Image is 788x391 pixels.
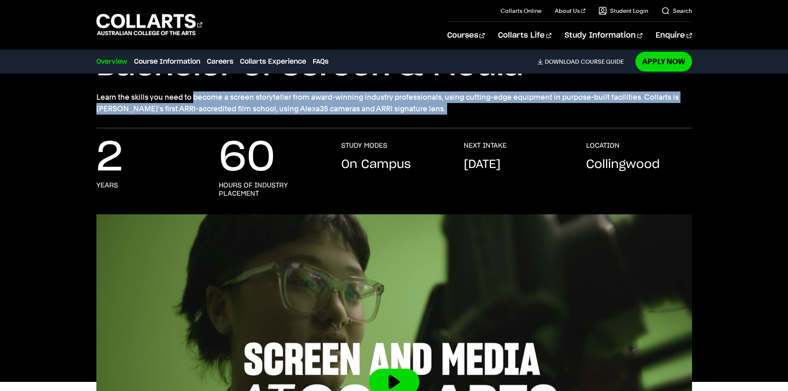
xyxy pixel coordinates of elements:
[545,58,579,65] span: Download
[565,22,642,49] a: Study Information
[498,22,551,49] a: Collarts Life
[134,57,200,67] a: Course Information
[96,91,692,115] p: Learn the skills you need to become a screen storyteller from award-winning industry professional...
[96,57,127,67] a: Overview
[586,156,660,173] p: Collingwood
[447,22,485,49] a: Courses
[96,13,202,36] div: Go to homepage
[555,7,585,15] a: About Us
[586,142,620,150] h3: LOCATION
[464,156,501,173] p: [DATE]
[341,142,387,150] h3: STUDY MODES
[207,57,233,67] a: Careers
[656,22,692,49] a: Enquire
[599,7,648,15] a: Student Login
[501,7,541,15] a: Collarts Online
[341,156,411,173] p: On Campus
[96,142,123,175] p: 2
[240,57,306,67] a: Collarts Experience
[635,52,692,71] a: Apply Now
[464,142,507,150] h3: NEXT INTAKE
[219,181,325,198] h3: hours of industry placement
[661,7,692,15] a: Search
[219,142,275,175] p: 60
[96,181,118,190] h3: years
[537,58,630,65] a: DownloadCourse Guide
[313,57,328,67] a: FAQs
